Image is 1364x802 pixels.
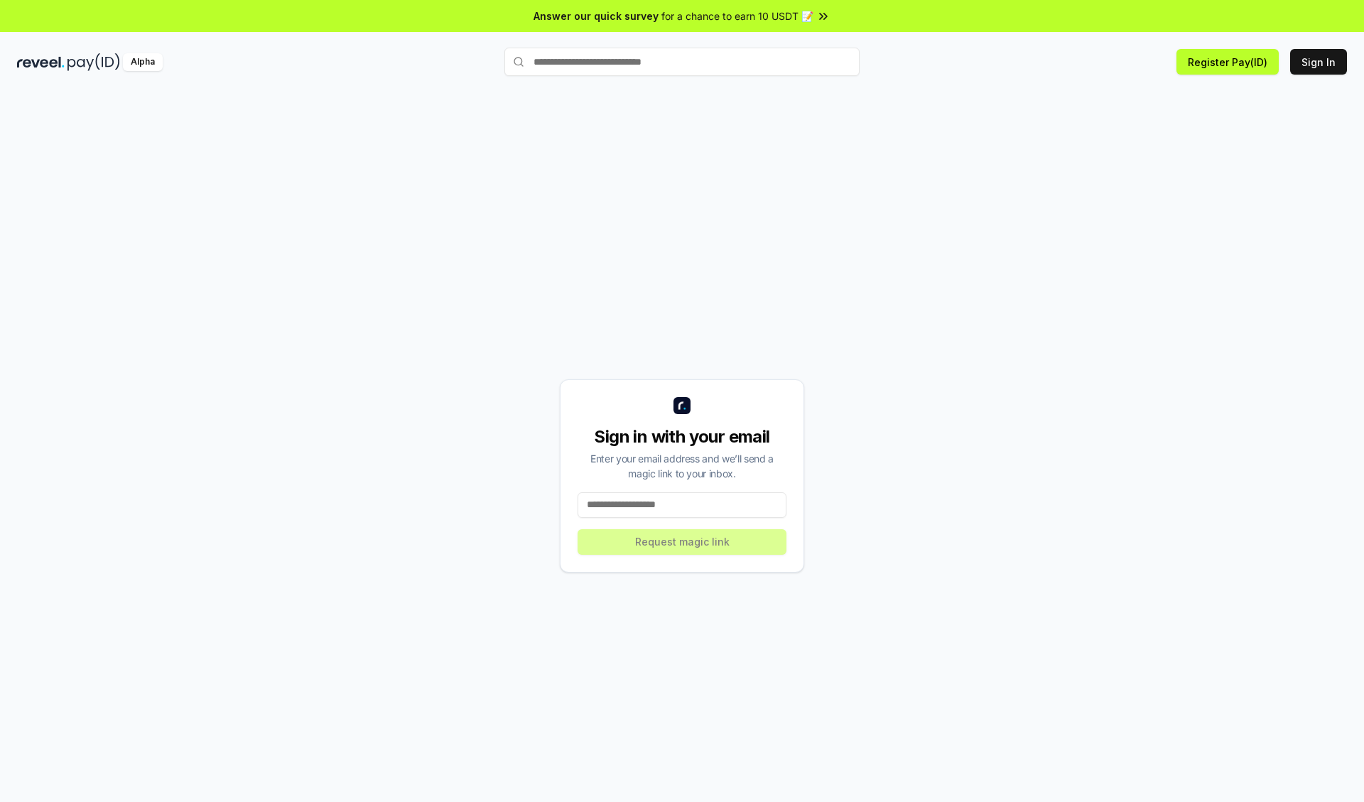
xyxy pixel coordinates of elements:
img: reveel_dark [17,53,65,71]
img: logo_small [673,397,691,414]
img: pay_id [67,53,120,71]
div: Alpha [123,53,163,71]
div: Enter your email address and we’ll send a magic link to your inbox. [578,451,786,481]
button: Register Pay(ID) [1176,49,1279,75]
span: Answer our quick survey [534,9,659,23]
button: Sign In [1290,49,1347,75]
span: for a chance to earn 10 USDT 📝 [661,9,813,23]
div: Sign in with your email [578,426,786,448]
